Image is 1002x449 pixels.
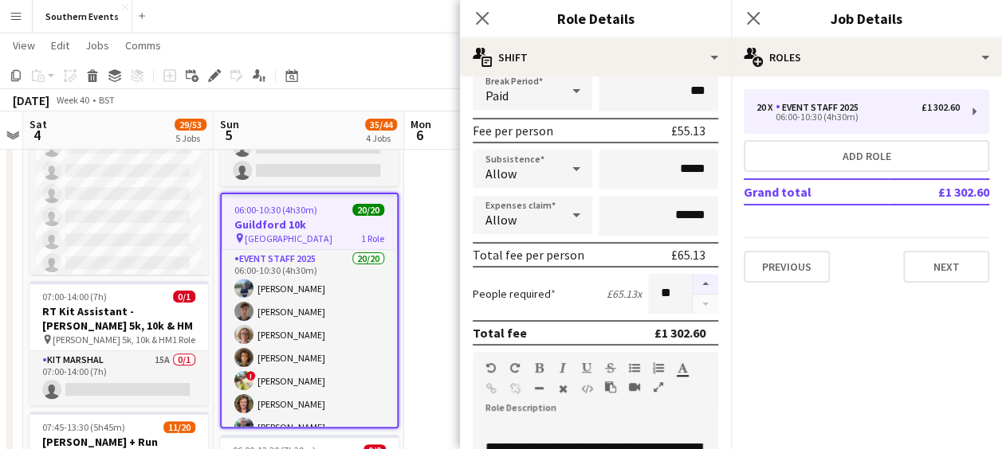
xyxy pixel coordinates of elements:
[607,287,642,301] div: £65.13 x
[653,361,664,374] button: Ordered List
[485,212,517,228] span: Allow
[460,8,731,29] h3: Role Details
[653,381,664,393] button: Fullscreen
[509,361,521,374] button: Redo
[13,92,49,108] div: [DATE]
[473,287,556,301] label: People required
[361,232,384,244] span: 1 Role
[744,179,889,205] td: Grand total
[473,325,527,341] div: Total fee
[581,361,592,374] button: Underline
[79,35,116,56] a: Jobs
[460,38,731,76] div: Shift
[889,179,989,205] td: £1 302.60
[677,361,688,374] button: Text Color
[605,381,616,393] button: Paste as plain text
[629,381,640,393] button: Insert video
[42,291,107,303] span: 07:00-14:00 (7h)
[921,102,960,113] div: £1 302.60
[629,361,640,374] button: Unordered List
[53,334,172,346] span: [PERSON_NAME] 5k, 10k & HM
[744,251,830,283] button: Previous
[33,1,132,32] button: Southern Events
[53,94,92,106] span: Week 40
[473,247,584,263] div: Total fee per person
[557,382,568,395] button: Clear Formatting
[29,435,208,449] h3: [PERSON_NAME] + Run
[731,38,1002,76] div: Roles
[119,35,167,56] a: Comms
[485,361,497,374] button: Undo
[218,126,239,144] span: 5
[485,88,509,103] span: Paid
[533,382,544,395] button: Horizontal Line
[85,38,109,53] span: Jobs
[220,117,239,131] span: Sun
[533,361,544,374] button: Bold
[352,204,384,216] span: 20/20
[29,39,208,275] app-job-card: 07:00-14:00 (7h)0/9Corporate - Streaming 5k Run [GEOGRAPHIC_DATA], [GEOGRAPHIC_DATA]1 RoleEvent M...
[776,102,865,113] div: Event Staff 2025
[13,38,35,53] span: View
[744,140,989,172] button: Add role
[173,291,195,303] span: 0/1
[485,166,517,182] span: Allow
[605,361,616,374] button: Strikethrough
[557,361,568,374] button: Italic
[246,371,256,381] span: !
[163,421,195,433] span: 11/20
[6,35,41,56] a: View
[51,38,69,53] span: Edit
[671,247,705,263] div: £65.13
[366,132,396,144] div: 4 Jobs
[175,119,206,131] span: 29/53
[45,35,76,56] a: Edit
[175,132,206,144] div: 5 Jobs
[29,281,208,405] app-job-card: 07:00-14:00 (7h)0/1RT Kit Assistant - [PERSON_NAME] 5k, 10k & HM [PERSON_NAME] 5k, 10k & HM1 Role...
[245,232,332,244] span: [GEOGRAPHIC_DATA]
[99,94,115,106] div: BST
[693,274,718,295] button: Increase
[671,123,705,139] div: £55.13
[654,325,705,341] div: £1 302.60
[903,251,989,283] button: Next
[408,126,431,144] span: 6
[222,217,397,232] h3: Guildford 10k
[365,119,397,131] span: 35/44
[756,113,960,121] div: 06:00-10:30 (4h30m)
[125,38,161,53] span: Comms
[731,8,1002,29] h3: Job Details
[756,102,776,113] div: 20 x
[473,123,553,139] div: Fee per person
[234,204,317,216] span: 06:00-10:30 (4h30m)
[220,193,399,428] app-job-card: 06:00-10:30 (4h30m)20/20Guildford 10k [GEOGRAPHIC_DATA]1 RoleEvent Staff 202520/2006:00-10:30 (4h...
[172,334,195,346] span: 1 Role
[581,382,592,395] button: HTML Code
[29,351,208,405] app-card-role: Kit Marshal15A0/107:00-14:00 (7h)
[29,117,47,131] span: Sat
[411,117,431,131] span: Mon
[42,421,125,433] span: 07:45-13:30 (5h45m)
[29,304,208,333] h3: RT Kit Assistant - [PERSON_NAME] 5k, 10k & HM
[29,109,208,348] app-card-role: Event Marshal0/907:00-14:00 (7h)
[27,126,47,144] span: 4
